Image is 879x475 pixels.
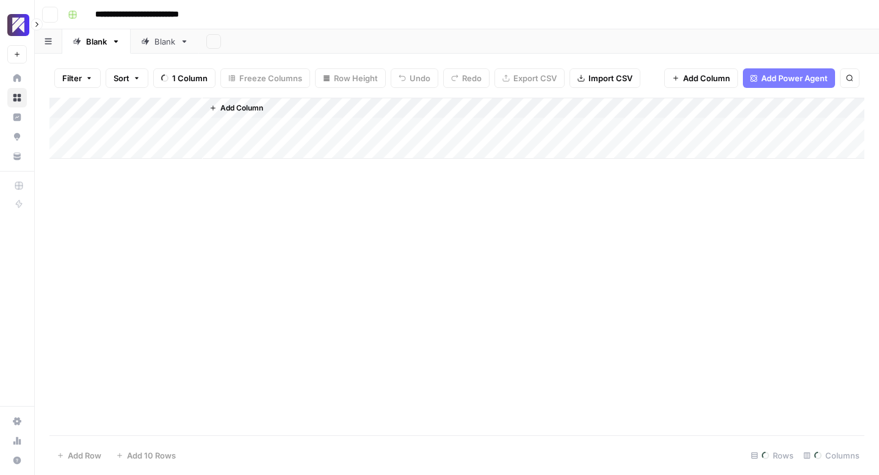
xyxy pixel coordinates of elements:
[761,72,828,84] span: Add Power Agent
[153,68,215,88] button: 1 Column
[494,68,565,88] button: Export CSV
[220,103,263,114] span: Add Column
[127,449,176,462] span: Add 10 Rows
[62,29,131,54] a: Blank
[410,72,430,84] span: Undo
[334,72,378,84] span: Row Height
[204,100,268,116] button: Add Column
[7,107,27,127] a: Insights
[7,451,27,470] button: Help + Support
[798,446,864,465] div: Columns
[7,10,27,40] button: Workspace: Overjet - Test
[7,14,29,36] img: Overjet - Test Logo
[7,127,27,147] a: Opportunities
[315,68,386,88] button: Row Height
[62,72,82,84] span: Filter
[683,72,730,84] span: Add Column
[7,68,27,88] a: Home
[68,449,101,462] span: Add Row
[172,72,208,84] span: 1 Column
[86,35,107,48] div: Blank
[443,68,490,88] button: Redo
[746,446,798,465] div: Rows
[239,72,302,84] span: Freeze Columns
[462,72,482,84] span: Redo
[7,147,27,166] a: Your Data
[109,446,183,465] button: Add 10 Rows
[7,431,27,451] a: Usage
[588,72,632,84] span: Import CSV
[570,68,640,88] button: Import CSV
[513,72,557,84] span: Export CSV
[7,88,27,107] a: Browse
[391,68,438,88] button: Undo
[7,412,27,431] a: Settings
[131,29,199,54] a: Blank
[743,68,835,88] button: Add Power Agent
[154,35,175,48] div: Blank
[54,68,101,88] button: Filter
[106,68,148,88] button: Sort
[49,446,109,465] button: Add Row
[220,68,310,88] button: Freeze Columns
[114,72,129,84] span: Sort
[664,68,738,88] button: Add Column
